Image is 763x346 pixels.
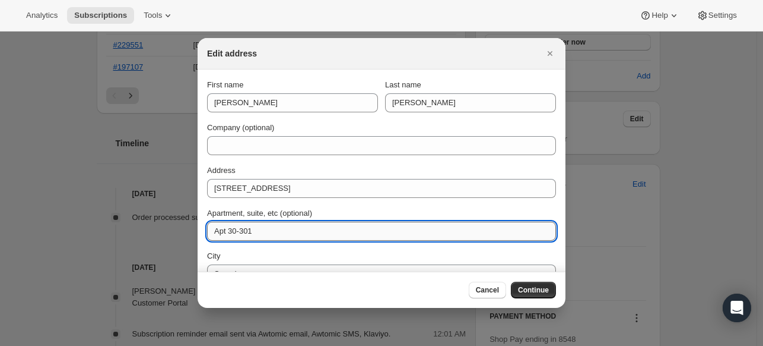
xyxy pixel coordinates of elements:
[207,123,274,132] span: Company (optional)
[385,80,421,89] span: Last name
[144,11,162,20] span: Tools
[723,294,751,322] div: Open Intercom Messenger
[207,80,243,89] span: First name
[207,251,220,260] span: City
[511,282,556,298] button: Continue
[651,11,667,20] span: Help
[689,7,744,24] button: Settings
[19,7,65,24] button: Analytics
[518,285,549,295] span: Continue
[74,11,127,20] span: Subscriptions
[207,166,236,175] span: Address
[26,11,58,20] span: Analytics
[207,48,257,59] h2: Edit address
[632,7,686,24] button: Help
[476,285,499,295] span: Cancel
[708,11,737,20] span: Settings
[542,45,558,62] button: Close
[207,209,312,218] span: Apartment, suite, etc (optional)
[469,282,506,298] button: Cancel
[136,7,181,24] button: Tools
[67,7,134,24] button: Subscriptions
